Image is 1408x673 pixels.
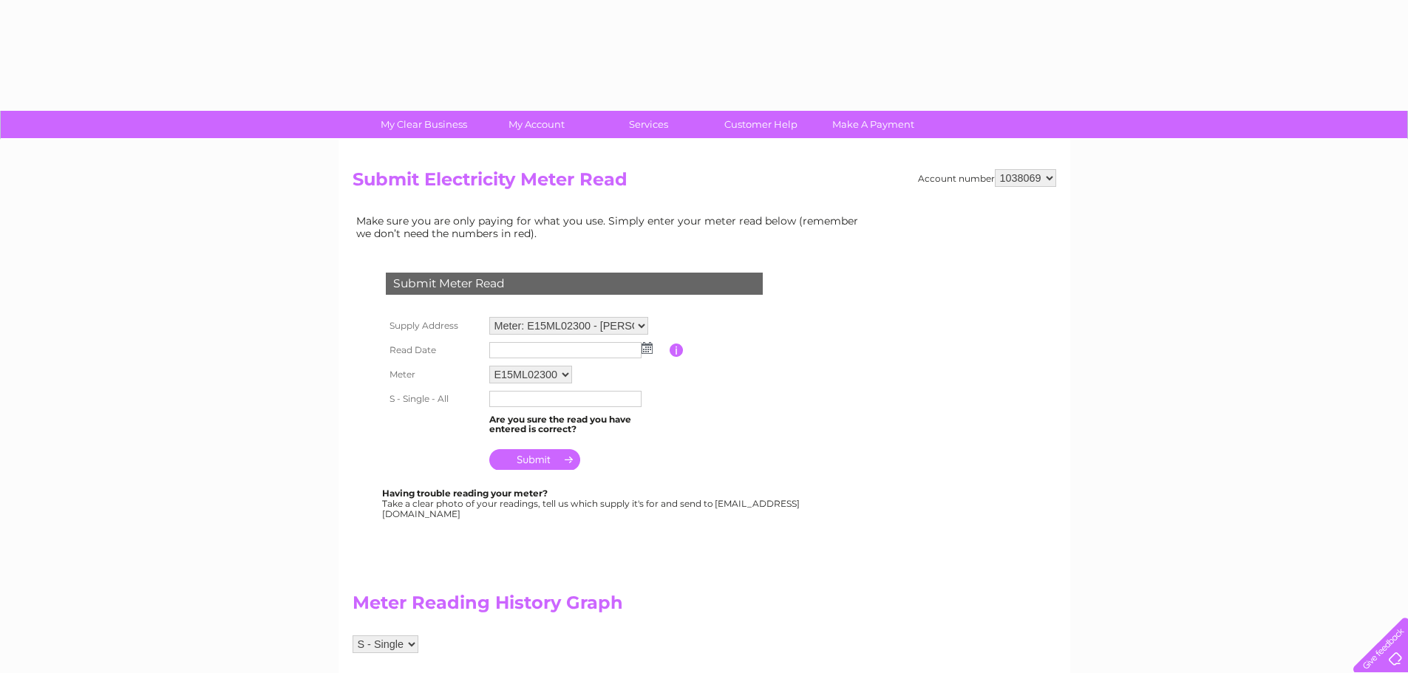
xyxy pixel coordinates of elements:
td: Make sure you are only paying for what you use. Simply enter your meter read below (remember we d... [353,211,870,242]
h2: Submit Electricity Meter Read [353,169,1056,197]
input: Information [670,344,684,357]
th: Supply Address [382,313,486,338]
div: Take a clear photo of your readings, tell us which supply it's for and send to [EMAIL_ADDRESS][DO... [382,488,802,519]
b: Having trouble reading your meter? [382,488,548,499]
a: Services [588,111,710,138]
a: Make A Payment [812,111,934,138]
div: Submit Meter Read [386,273,763,295]
th: S - Single - All [382,387,486,411]
a: Customer Help [700,111,822,138]
th: Read Date [382,338,486,362]
img: ... [642,342,653,354]
td: Are you sure the read you have entered is correct? [486,411,670,439]
a: My Account [475,111,597,138]
input: Submit [489,449,580,470]
div: Account number [918,169,1056,187]
h2: Meter Reading History Graph [353,592,870,621]
a: My Clear Business [363,111,485,138]
th: Meter [382,362,486,387]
